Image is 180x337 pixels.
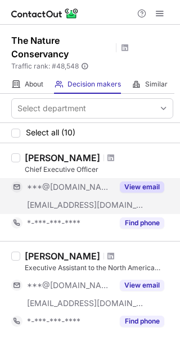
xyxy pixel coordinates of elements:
span: Traffic rank: # 48,548 [11,62,79,70]
div: Select department [17,103,86,114]
img: ContactOut v5.3.10 [11,7,79,20]
button: Reveal Button [120,217,164,229]
div: [PERSON_NAME] [25,152,100,163]
span: [EMAIL_ADDRESS][DOMAIN_NAME] [27,298,144,308]
h1: The Nature Conservancy [11,34,112,61]
div: [PERSON_NAME] [25,251,100,262]
div: Executive Assistant to the North America Director of Agriculture and Leadership Team [25,263,173,273]
button: Reveal Button [120,280,164,291]
span: [EMAIL_ADDRESS][DOMAIN_NAME] [27,200,144,210]
span: Decision makers [67,80,121,89]
span: Select all (10) [26,128,75,137]
div: Chief Executive Officer [25,165,173,175]
span: ***@[DOMAIN_NAME] [27,182,113,192]
span: ***@[DOMAIN_NAME] [27,280,113,290]
button: Reveal Button [120,181,164,193]
button: Reveal Button [120,316,164,327]
span: Similar [145,80,168,89]
span: About [25,80,43,89]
